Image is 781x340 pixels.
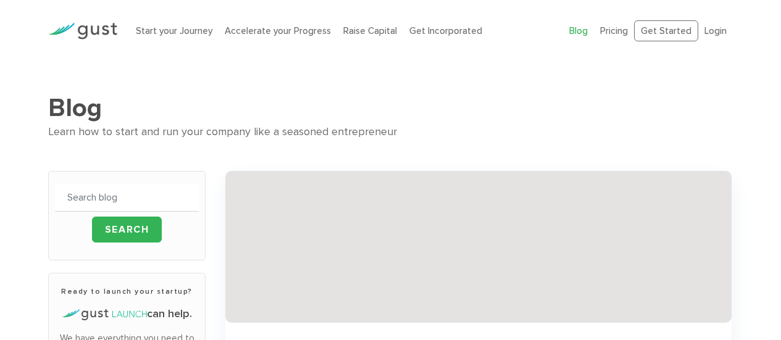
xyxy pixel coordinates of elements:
input: Search [92,217,162,243]
a: Accelerate your Progress [225,25,331,36]
h3: Ready to launch your startup? [55,286,199,297]
a: Start your Journey [136,25,212,36]
a: Raise Capital [343,25,397,36]
h4: can help. [55,306,199,322]
a: Get Started [634,20,698,42]
img: Gust Logo [48,23,117,39]
input: Search blog [55,184,199,212]
a: Login [704,25,727,36]
h1: Blog [48,93,733,123]
div: Learn how to start and run your company like a seasoned entrepreneur [48,123,733,141]
a: Get Incorporated [409,25,482,36]
a: Pricing [600,25,628,36]
a: Blog [569,25,588,36]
